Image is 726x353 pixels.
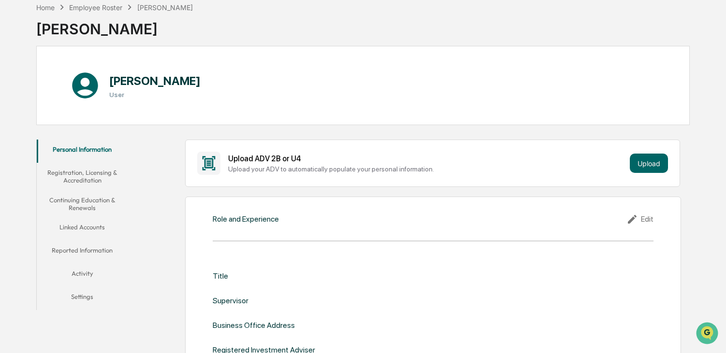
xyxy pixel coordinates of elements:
a: 🖐️Preclearance [6,118,66,135]
span: Pylon [96,164,117,171]
button: Settings [37,287,128,310]
a: Powered byPylon [68,163,117,171]
button: Registration, Licensing & Accreditation [37,163,128,190]
button: Linked Accounts [37,217,128,240]
span: Data Lookup [19,140,61,150]
div: Home [36,3,55,12]
a: 🗄️Attestations [66,118,124,135]
span: Preclearance [19,122,62,131]
h1: [PERSON_NAME] [109,74,201,88]
div: Edit [626,213,653,225]
a: 🔎Data Lookup [6,136,65,154]
button: Reported Information [37,240,128,264]
div: We're available if you need us! [33,84,122,91]
span: Attestations [80,122,120,131]
div: Employee Roster [69,3,122,12]
div: Title [213,271,228,281]
div: Role and Experience [213,214,279,224]
div: 🖐️ [10,123,17,130]
div: Upload ADV 2B or U4 [228,154,626,163]
div: 🔎 [10,141,17,149]
div: Supervisor [213,296,248,305]
div: Upload your ADV to automatically populate your personal information. [228,165,626,173]
div: secondary tabs example [37,140,128,310]
div: Business Office Address [213,321,295,330]
img: 1746055101610-c473b297-6a78-478c-a979-82029cc54cd1 [10,74,27,91]
button: Continuing Education & Renewals [37,190,128,218]
h3: User [109,91,201,99]
button: Personal Information [37,140,128,163]
button: Start new chat [164,77,176,88]
button: Upload [630,154,668,173]
div: [PERSON_NAME] [36,13,193,38]
p: How can we help? [10,20,176,36]
div: [PERSON_NAME] [137,3,193,12]
iframe: Open customer support [695,321,721,347]
div: 🗄️ [70,123,78,130]
div: Start new chat [33,74,159,84]
button: Activity [37,264,128,287]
